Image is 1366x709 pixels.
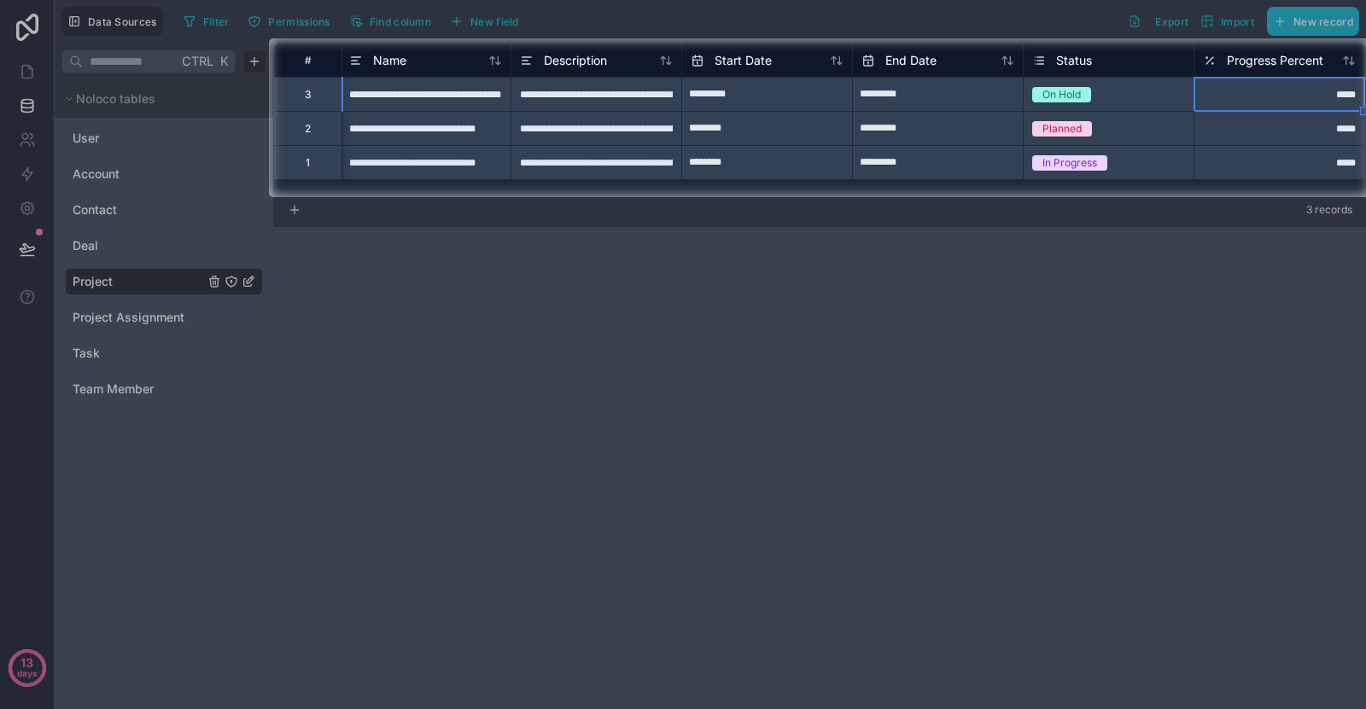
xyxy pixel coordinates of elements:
[544,52,607,69] span: Description
[306,156,310,170] div: 1
[1042,121,1082,137] div: Planned
[885,52,937,69] span: End Date
[715,52,772,69] span: Start Date
[1042,87,1081,102] div: On Hold
[1056,52,1092,69] span: Status
[305,88,311,102] div: 3
[305,122,311,136] div: 2
[1042,155,1097,171] div: In Progress
[287,54,329,67] div: #
[373,52,406,69] span: Name
[1227,52,1323,69] span: Progress Percent
[680,197,959,320] iframe: Tooltip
